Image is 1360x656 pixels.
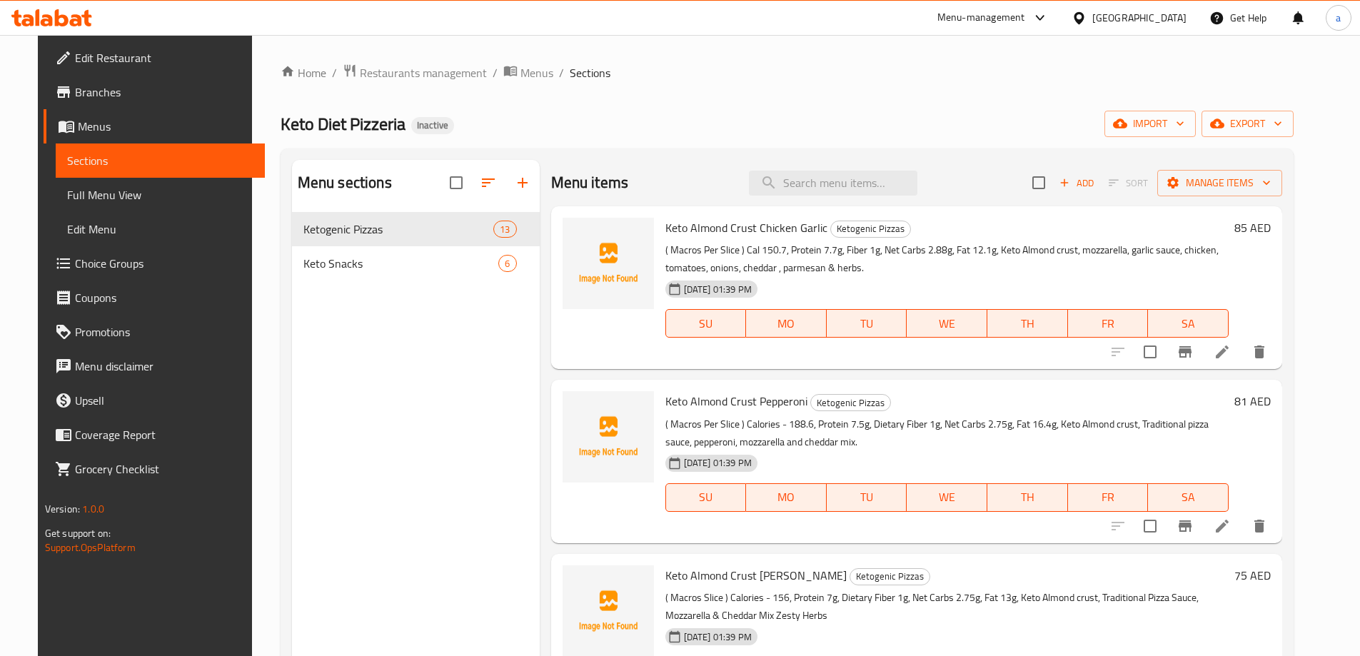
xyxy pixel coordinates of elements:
[360,64,487,81] span: Restaurants management
[665,415,1229,451] p: ( Macros Per Slice ) Calories - 188.6, Protein 7.5g, Dietary Fiber 1g, Net Carbs 2.75g, Fat 16.4g...
[44,109,265,143] a: Menus
[1068,309,1149,338] button: FR
[1157,170,1282,196] button: Manage items
[1099,172,1157,194] span: Select section first
[44,383,265,418] a: Upsell
[937,9,1025,26] div: Menu-management
[44,41,265,75] a: Edit Restaurant
[832,313,902,334] span: TU
[75,289,253,306] span: Coupons
[832,487,902,508] span: TU
[1234,391,1271,411] h6: 81 AED
[44,452,265,486] a: Grocery Checklist
[993,487,1062,508] span: TH
[665,241,1229,277] p: ( Macros Per Slice ) Cal 150.7, Protein 7.7g, Fiber 1g, Net Carbs 2.88g, Fat 12.1g, Keto Almond c...
[850,568,930,585] div: Ketogenic Pizzas
[1024,168,1054,198] span: Select section
[298,172,392,193] h2: Menu sections
[498,255,516,272] div: items
[343,64,487,82] a: Restaurants management
[678,630,757,644] span: [DATE] 01:39 PM
[1234,218,1271,238] h6: 85 AED
[551,172,629,193] h2: Menu items
[56,178,265,212] a: Full Menu View
[44,315,265,349] a: Promotions
[1104,111,1196,137] button: import
[1074,313,1143,334] span: FR
[912,313,982,334] span: WE
[332,64,337,81] li: /
[1092,10,1187,26] div: [GEOGRAPHIC_DATA]
[1242,509,1276,543] button: delete
[75,255,253,272] span: Choice Groups
[1214,518,1231,535] a: Edit menu item
[75,426,253,443] span: Coverage Report
[749,171,917,196] input: search
[1234,565,1271,585] h6: 75 AED
[1154,487,1223,508] span: SA
[411,117,454,134] div: Inactive
[303,221,494,238] span: Ketogenic Pizzas
[678,283,757,296] span: [DATE] 01:39 PM
[810,394,891,411] div: Ketogenic Pizzas
[1074,487,1143,508] span: FR
[281,64,1294,82] nav: breadcrumb
[665,309,747,338] button: SU
[67,186,253,203] span: Full Menu View
[672,313,741,334] span: SU
[56,143,265,178] a: Sections
[303,255,499,272] span: Keto Snacks
[665,589,1229,625] p: ( Macros Slice ) Calories - 156, Protein 7g, Dietary Fiber 1g, Net Carbs 2.75g, Fat 13g, Keto Alm...
[665,390,807,412] span: Keto Almond Crust Pepperoni
[563,391,654,483] img: Keto Almond Crust Pepperoni
[292,212,540,246] div: Ketogenic Pizzas13
[67,221,253,238] span: Edit Menu
[292,246,540,281] div: Keto Snacks6
[56,212,265,246] a: Edit Menu
[75,460,253,478] span: Grocery Checklist
[281,64,326,81] a: Home
[827,483,907,512] button: TU
[292,206,540,286] nav: Menu sections
[752,313,821,334] span: MO
[811,395,890,411] span: Ketogenic Pizzas
[746,483,827,512] button: MO
[44,418,265,452] a: Coverage Report
[1169,174,1271,192] span: Manage items
[907,483,987,512] button: WE
[75,49,253,66] span: Edit Restaurant
[563,218,654,309] img: Keto Almond Crust Chicken Garlic
[559,64,564,81] li: /
[678,456,757,470] span: [DATE] 01:39 PM
[1336,10,1341,26] span: a
[1057,175,1096,191] span: Add
[830,221,911,238] div: Ketogenic Pizzas
[752,487,821,508] span: MO
[411,119,454,131] span: Inactive
[82,500,104,518] span: 1.0.0
[665,565,847,586] span: Keto Almond Crust [PERSON_NAME]
[78,118,253,135] span: Menus
[827,309,907,338] button: TU
[1116,115,1184,133] span: import
[746,309,827,338] button: MO
[45,538,136,557] a: Support.OpsPlatform
[1154,313,1223,334] span: SA
[1135,337,1165,367] span: Select to update
[1148,483,1229,512] button: SA
[281,108,406,140] span: Keto Diet Pizzeria
[987,483,1068,512] button: TH
[493,221,516,238] div: items
[1242,335,1276,369] button: delete
[987,309,1068,338] button: TH
[1168,509,1202,543] button: Branch-specific-item
[570,64,610,81] span: Sections
[665,483,747,512] button: SU
[1135,511,1165,541] span: Select to update
[493,64,498,81] li: /
[672,487,741,508] span: SU
[75,392,253,409] span: Upsell
[1213,115,1282,133] span: export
